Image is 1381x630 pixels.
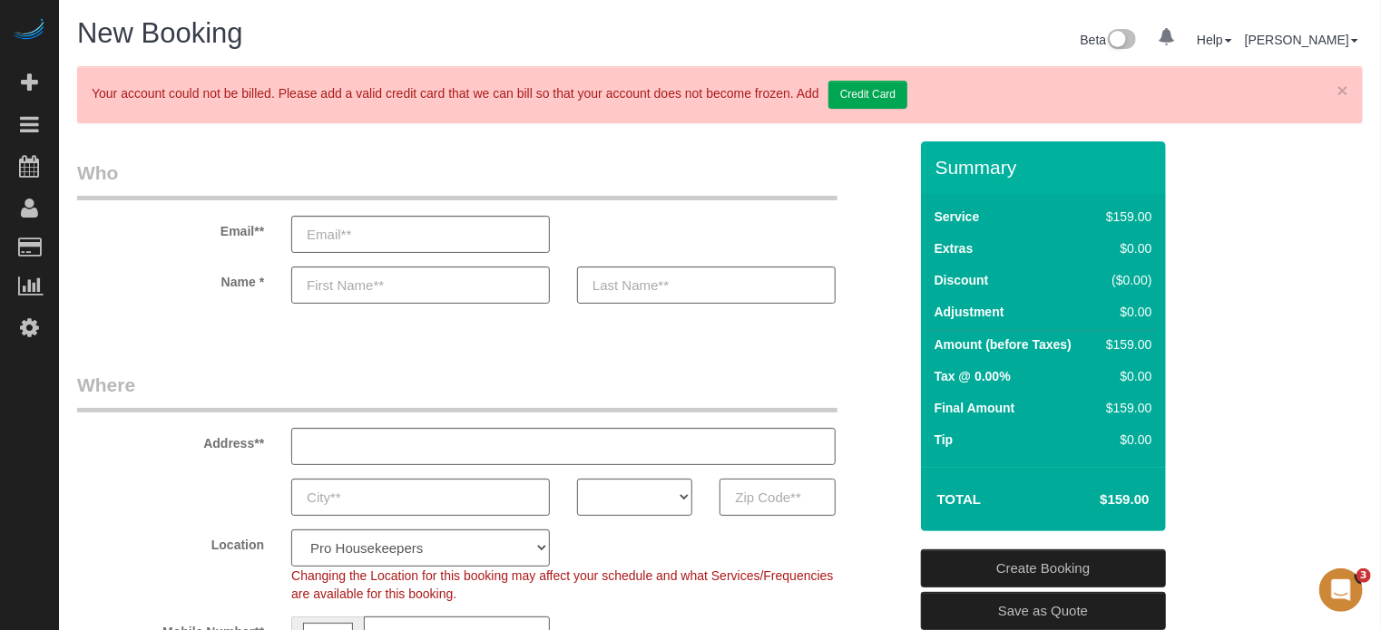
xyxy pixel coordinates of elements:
div: $159.00 [1099,399,1151,417]
label: Tax @ 0.00% [935,367,1011,385]
span: 3 [1357,568,1371,583]
div: $159.00 [1099,335,1151,354]
label: Location [64,529,278,554]
a: Beta [1081,33,1137,47]
div: $0.00 [1099,367,1151,385]
div: $0.00 [1099,431,1151,449]
div: $0.00 [1099,239,1151,257]
label: Service [935,208,980,226]
legend: Where [77,372,837,412]
strong: Total [937,491,982,507]
span: Changing the Location for this booking may affect your schedule and what Services/Frequencies are... [291,568,833,601]
label: Final Amount [935,399,1015,417]
a: × [1337,81,1348,100]
h3: Summary [935,157,1157,178]
span: New Booking [77,17,243,49]
input: Zip Code** [720,479,835,516]
a: [PERSON_NAME] [1245,33,1358,47]
a: Help [1197,33,1232,47]
div: $159.00 [1099,208,1151,226]
label: Adjustment [935,303,1004,321]
label: Extras [935,239,974,257]
input: Last Name** [577,267,836,304]
input: First Name** [291,267,550,304]
label: Tip [935,431,954,449]
div: ($0.00) [1099,271,1151,289]
legend: Who [77,160,837,200]
a: Credit Card [828,81,907,109]
a: Create Booking [921,549,1166,587]
span: Your account could not be billed. Please add a valid credit card that we can bill so that your ac... [92,86,907,101]
label: Discount [935,271,989,289]
div: $0.00 [1099,303,1151,321]
img: New interface [1106,29,1136,53]
iframe: Intercom live chat [1319,568,1363,612]
a: Save as Quote [921,592,1166,630]
img: Automaid Logo [11,18,47,44]
label: Name * [64,267,278,291]
label: Amount (before Taxes) [935,335,1072,354]
h4: $159.00 [1045,492,1149,508]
